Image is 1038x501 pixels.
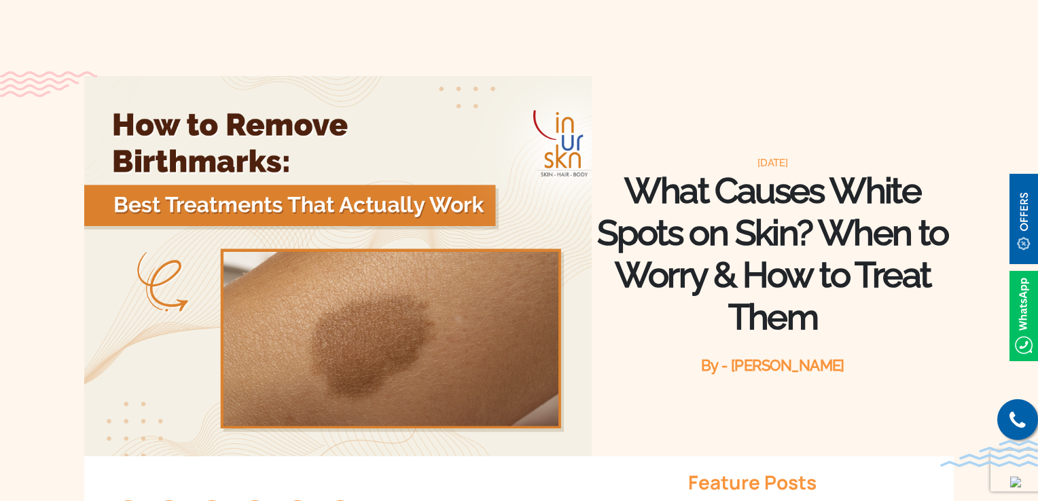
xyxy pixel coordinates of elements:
[84,76,592,456] img: poster
[592,156,954,170] div: [DATE]
[592,170,954,338] h1: What Causes White Spots on Skin? When to Worry & How to Treat Them
[1009,271,1038,361] img: Whatsappicon
[940,440,1038,467] img: bluewave
[1010,477,1021,487] img: up-blue-arrow.svg
[1009,308,1038,322] a: Whatsappicon
[592,355,954,375] div: By - [PERSON_NAME]
[1009,174,1038,264] img: offerBt
[688,470,940,494] div: Feature Posts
